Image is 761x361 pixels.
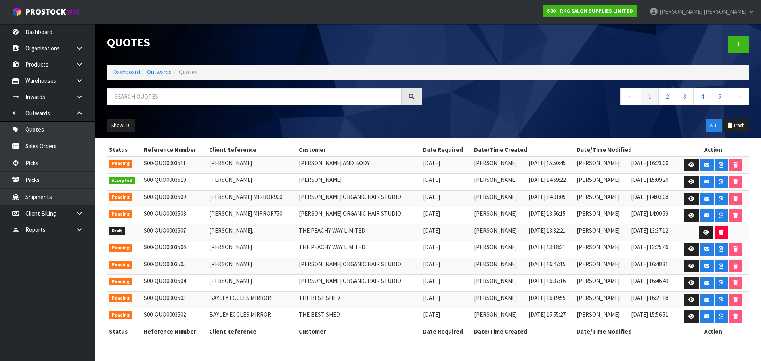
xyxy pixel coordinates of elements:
[207,207,297,224] td: [PERSON_NAME] MIRROR750
[207,241,297,258] td: [PERSON_NAME]
[575,207,629,224] td: [PERSON_NAME]
[677,143,749,156] th: Action
[575,291,629,308] td: [PERSON_NAME]
[297,258,421,275] td: [PERSON_NAME] ORGANIC HAIR STUDIO
[142,157,207,174] td: S00-QUO0003511
[472,241,526,258] td: [PERSON_NAME]
[107,36,422,49] h1: Quotes
[526,224,574,241] td: [DATE] 13:32:21
[297,190,421,207] td: [PERSON_NAME] ORGANIC HAIR STUDIO
[109,160,132,168] span: Pending
[207,224,297,241] td: [PERSON_NAME].
[472,325,575,338] th: Date/Time Created
[107,119,135,132] button: Show: 10
[526,241,574,258] td: [DATE] 13:18:31
[142,143,207,156] th: Reference Number
[629,258,677,275] td: [DATE] 16:48:31
[207,308,297,325] td: BAYLEY ECCLES MIRROR
[620,88,641,105] a: ←
[142,308,207,325] td: S00-QUO0003502
[629,308,677,325] td: [DATE] 15:56:51
[676,88,694,105] a: 3
[67,9,80,16] small: WMS
[728,88,749,105] a: →
[629,157,677,174] td: [DATE] 16:23:00
[575,258,629,275] td: [PERSON_NAME]
[629,224,677,241] td: [DATE] 13:37:12
[526,291,574,308] td: [DATE] 16:19:55
[711,88,728,105] a: 5
[575,157,629,174] td: [PERSON_NAME]
[472,157,526,174] td: [PERSON_NAME]
[297,291,421,308] td: THE BEST SHED
[629,275,677,292] td: [DATE] 16:46:49
[297,157,421,174] td: [PERSON_NAME] AND BODY
[109,210,132,218] span: Pending
[575,143,677,156] th: Date/Time Modified
[25,7,66,17] span: ProStock
[297,207,421,224] td: [PERSON_NAME] ORGANIC HAIR STUDIO
[575,224,629,241] td: [PERSON_NAME]
[526,174,574,191] td: [DATE] 14:59:22
[629,190,677,207] td: [DATE] 14:03:08
[629,241,677,258] td: [DATE] 13:25:46
[472,275,526,292] td: [PERSON_NAME]
[109,193,132,201] span: Pending
[12,7,22,17] img: cube-alt.png
[147,68,172,76] a: Outwards
[526,275,574,292] td: [DATE] 16:37:16
[297,308,421,325] td: THE BEST SHED
[142,241,207,258] td: S00-QUO0003506
[297,143,421,156] th: Customer
[423,277,440,285] span: [DATE]
[526,207,574,224] td: [DATE] 13:56:15
[575,190,629,207] td: [PERSON_NAME]
[472,143,575,156] th: Date/Time Created
[472,308,526,325] td: [PERSON_NAME]
[575,308,629,325] td: [PERSON_NAME]
[693,88,711,105] a: 4
[109,311,132,319] span: Pending
[423,294,440,302] span: [DATE]
[109,261,132,269] span: Pending
[423,159,440,167] span: [DATE]
[472,174,526,191] td: [PERSON_NAME]
[109,227,125,235] span: Draft
[543,5,637,17] a: S00 - RKG SALON SUPPLIES LIMITED
[297,275,421,292] td: [PERSON_NAME] ORGANIC HAIR STUDIO
[706,119,722,132] button: ALL
[472,207,526,224] td: [PERSON_NAME]
[677,325,749,338] th: Action
[113,68,140,76] a: Dashboard
[142,258,207,275] td: S00-QUO0003505
[207,143,297,156] th: Client Reference
[526,258,574,275] td: [DATE] 16:47:15
[434,88,749,107] nav: Page navigation
[658,88,676,105] a: 2
[207,291,297,308] td: BAYLEY ECCLES MIRROR
[423,243,440,251] span: [DATE]
[547,8,633,14] strong: S00 - RKG SALON SUPPLIES LIMITED
[472,190,526,207] td: [PERSON_NAME]
[179,68,197,76] span: Quotes
[207,258,297,275] td: [PERSON_NAME]
[421,143,472,156] th: Date Required
[629,291,677,308] td: [DATE] 16:21:18
[142,291,207,308] td: S00-QUO0003503
[297,224,421,241] td: THE PEACHY WAY LIMITED
[629,207,677,224] td: [DATE] 14:00:59
[109,177,135,185] span: Accepted
[575,241,629,258] td: [PERSON_NAME]
[423,260,440,268] span: [DATE]
[641,88,659,105] a: 1
[575,325,677,338] th: Date/Time Modified
[109,244,132,252] span: Pending
[142,207,207,224] td: S00-QUO0003508
[472,291,526,308] td: [PERSON_NAME]
[297,241,421,258] td: THE PEACHY WAY LIMITED
[423,176,440,183] span: [DATE]
[423,227,440,234] span: [DATE]
[526,190,574,207] td: [DATE] 14:01:05
[423,311,440,318] span: [DATE]
[629,174,677,191] td: [DATE] 15:09:20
